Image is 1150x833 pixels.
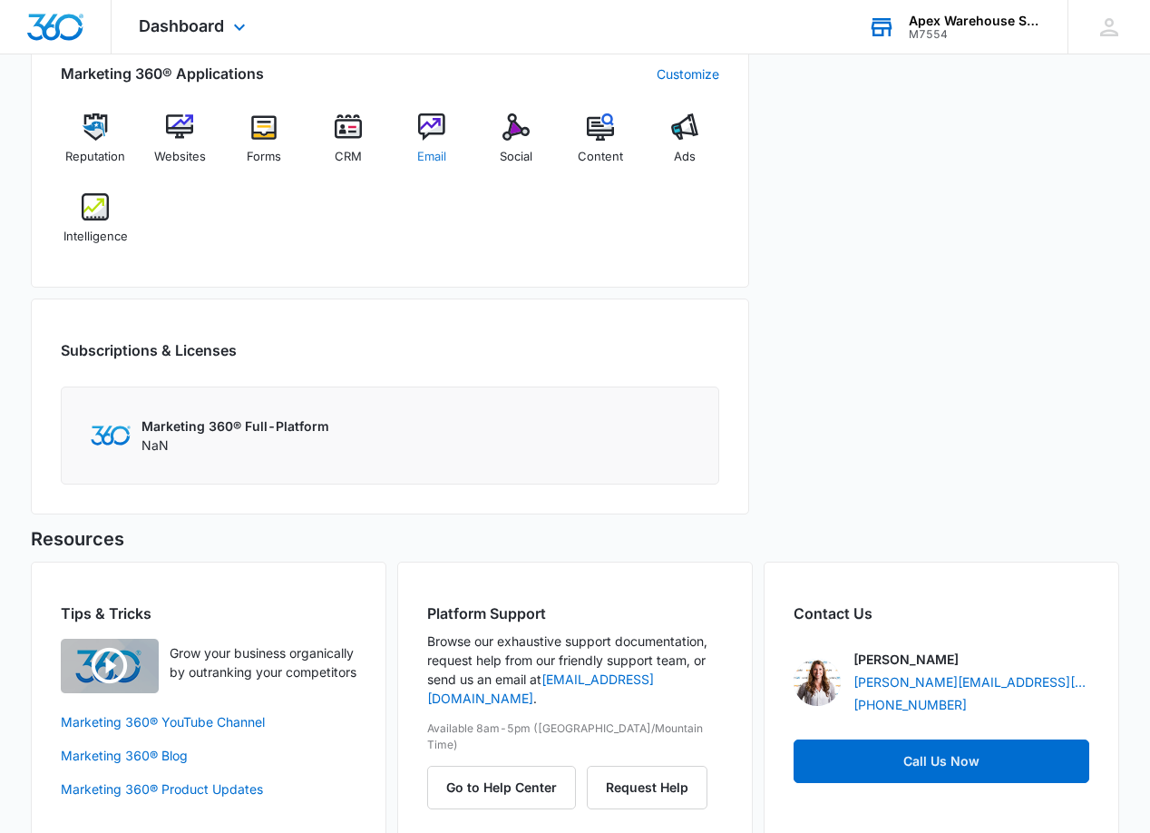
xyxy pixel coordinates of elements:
[141,416,329,455] div: NaN
[853,650,959,669] p: [PERSON_NAME]
[154,148,206,166] span: Websites
[587,766,707,809] button: Request Help
[566,113,636,179] a: Content
[794,659,841,706] img: Erin Reese
[417,148,446,166] span: Email
[482,113,551,179] a: Social
[427,603,723,624] h2: Platform Support
[61,603,356,624] h2: Tips & Tricks
[31,525,1119,553] h5: Resources
[63,228,128,246] span: Intelligence
[794,603,1089,624] h2: Contact Us
[91,426,131,445] img: Marketing 360 Logo
[657,64,719,83] a: Customize
[587,779,707,795] a: Request Help
[578,148,623,166] span: Content
[335,148,362,166] span: CRM
[313,113,383,179] a: CRM
[61,113,131,179] a: Reputation
[649,113,719,179] a: Ads
[674,148,696,166] span: Ads
[139,16,224,35] span: Dashboard
[61,639,159,693] img: Quick Overview Video
[500,148,532,166] span: Social
[794,740,1089,783] a: Call Us Now
[229,113,299,179] a: Forms
[853,695,967,714] a: [PHONE_NUMBER]
[909,14,1041,28] div: account name
[61,193,131,259] a: Intelligence
[61,746,356,765] a: Marketing 360® Blog
[61,63,264,84] h2: Marketing 360® Applications
[141,416,329,436] p: Marketing 360® Full-Platform
[909,28,1041,41] div: account id
[397,113,467,179] a: Email
[145,113,215,179] a: Websites
[427,766,576,809] button: Go to Help Center
[853,672,1089,691] a: [PERSON_NAME][EMAIL_ADDRESS][DOMAIN_NAME]
[61,779,356,799] a: Marketing 360® Product Updates
[427,720,723,753] p: Available 8am-5pm ([GEOGRAPHIC_DATA]/Mountain Time)
[61,712,356,731] a: Marketing 360® YouTube Channel
[65,148,125,166] span: Reputation
[427,632,723,708] p: Browse our exhaustive support documentation, request help from our friendly support team, or send...
[61,339,237,361] h2: Subscriptions & Licenses
[170,643,356,681] p: Grow your business organically by outranking your competitors
[247,148,281,166] span: Forms
[427,779,587,795] a: Go to Help Center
